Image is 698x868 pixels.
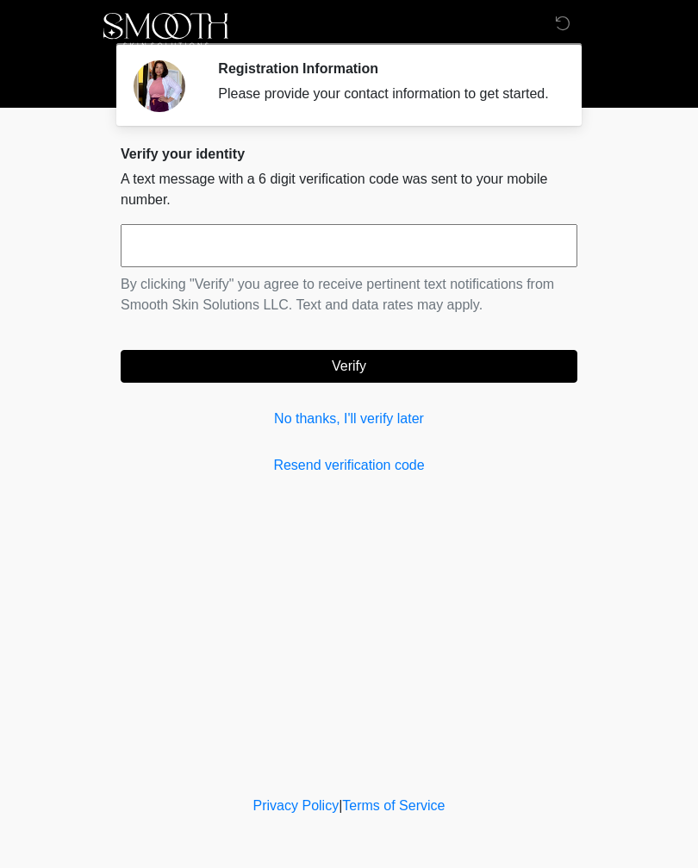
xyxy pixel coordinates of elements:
a: Resend verification code [121,455,577,476]
button: Verify [121,350,577,383]
h2: Verify your identity [121,146,577,162]
a: | [339,798,342,813]
img: Agent Avatar [134,60,185,112]
a: Terms of Service [342,798,445,813]
h2: Registration Information [218,60,552,77]
img: Smooth Skin Solutions LLC Logo [103,13,228,47]
a: No thanks, I'll verify later [121,409,577,429]
p: By clicking "Verify" you agree to receive pertinent text notifications from Smooth Skin Solutions... [121,274,577,315]
a: Privacy Policy [253,798,340,813]
p: A text message with a 6 digit verification code was sent to your mobile number. [121,169,577,210]
div: Please provide your contact information to get started. [218,84,552,104]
